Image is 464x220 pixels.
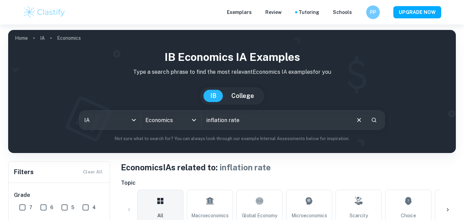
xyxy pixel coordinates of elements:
p: Economics [57,34,81,42]
span: All [157,212,163,219]
h1: Economics IAs related to: [121,161,456,173]
a: Tutoring [299,9,319,16]
h6: Grade [14,191,105,199]
input: E.g. smoking and tax, tariffs, global economy... [201,111,350,130]
a: IA [40,33,45,43]
span: 4 [92,204,96,211]
p: Review [265,9,282,16]
button: Clear [353,114,365,126]
button: PP [366,5,380,19]
button: UPGRADE NOW [393,6,441,18]
div: IA [79,111,140,130]
a: Home [15,33,28,43]
h6: PP [369,9,377,16]
img: profile cover [8,30,456,153]
a: Schools [333,9,352,16]
span: Choice [401,212,416,219]
p: Not sure what to search for? You can always look through our example Internal Assessments below f... [14,135,450,142]
span: Microeconomics [291,212,327,219]
span: Scarcity [350,212,368,219]
p: Exemplars [227,9,252,16]
span: inflation rate [219,163,271,172]
button: College [225,90,261,102]
button: Help and Feedback [357,11,361,14]
span: Global Economy [242,212,277,219]
h6: Topic [121,179,456,187]
p: Type a search phrase to find the most relevant Economics IA examples for you [14,68,450,76]
h1: IB Economics IA examples [14,49,450,65]
h6: Filters [14,167,34,177]
span: 6 [50,204,53,211]
span: Macroeconomics [191,212,229,219]
span: 5 [71,204,74,211]
button: Open [189,115,199,125]
button: IB [203,90,223,102]
img: Clastify logo [23,5,66,19]
span: 7 [29,204,32,211]
button: Search [368,114,380,126]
